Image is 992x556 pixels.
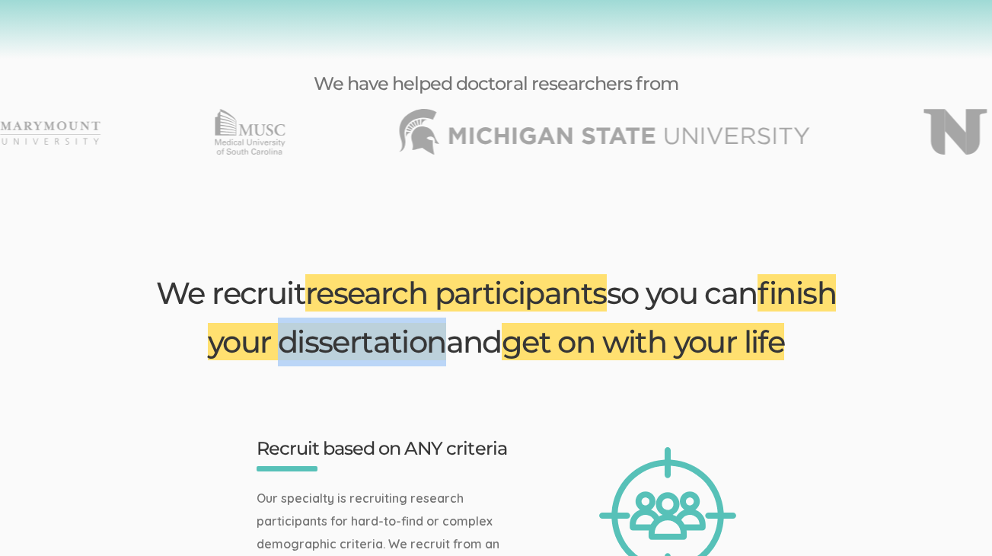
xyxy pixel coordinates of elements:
li: 21 of 49 [215,109,285,155]
h2: We recruit so you can and [142,269,850,366]
span: get on with your life [502,323,784,360]
h3: Recruit based on ANY criteria [257,439,523,459]
h3: We have helped doctoral researchers from [131,74,862,94]
li: 22 of 49 [400,109,810,155]
span: finish your dissertation [208,274,836,360]
img: Michigan State University [400,109,810,155]
img: Medical University of South Carolina [215,109,285,155]
span: research participants [305,274,606,312]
